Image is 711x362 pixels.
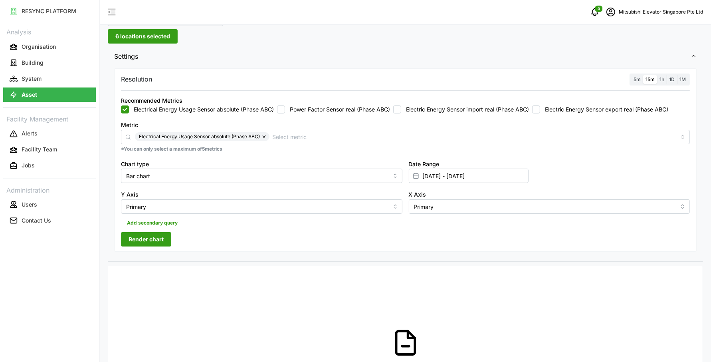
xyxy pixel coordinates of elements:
[121,199,402,214] input: Select Y axis
[22,145,57,153] p: Facility Team
[3,55,96,71] a: Building
[121,232,171,247] button: Render chart
[587,4,603,20] button: notifications
[121,146,690,153] p: *You can only select a maximum of 5 metrics
[3,158,96,174] a: Jobs
[3,72,96,86] button: System
[409,160,440,169] label: Date Range
[3,213,96,228] button: Contact Us
[3,88,96,102] button: Asset
[108,66,703,262] div: Settings
[22,201,37,209] p: Users
[22,59,44,67] p: Building
[646,76,655,82] span: 15m
[121,160,149,169] label: Chart type
[3,184,96,195] p: Administration
[22,43,56,51] p: Organisation
[3,142,96,158] a: Facility Team
[669,76,675,82] span: 1D
[285,105,390,113] label: Power Factor Sensor real (Phase ABC)
[121,217,184,229] button: Add secondary query
[108,29,178,44] button: 6 locations selected
[3,127,96,141] button: Alerts
[409,199,690,214] input: Select X axis
[3,197,96,213] a: Users
[3,26,96,37] p: Analysis
[129,105,274,113] label: Electrical Energy Usage Sensor absolute (Phase ABC)
[22,161,35,169] p: Jobs
[679,76,686,82] span: 1M
[121,96,182,105] div: Recommended Metrics
[22,129,38,137] p: Alerts
[598,6,600,12] span: 0
[619,8,703,16] p: Mitsubishi Elevator Singapore Pte Ltd
[540,105,668,113] label: Electric Energy Sensor export real (Phase ABC)
[121,121,138,129] label: Metric
[121,190,139,199] label: Y Axis
[3,159,96,173] button: Jobs
[3,56,96,70] button: Building
[3,87,96,103] a: Asset
[634,76,641,82] span: 5m
[22,7,76,15] p: RESYNC PLATFORM
[22,75,42,83] p: System
[3,4,96,18] button: RESYNC PLATFORM
[3,39,96,55] a: Organisation
[139,132,260,141] span: Electrical Energy Usage Sensor absolute (Phase ABC)
[121,74,152,84] p: Resolution
[115,30,170,43] span: 6 locations selected
[409,190,426,199] label: X Axis
[108,47,703,66] button: Settings
[3,3,96,19] a: RESYNC PLATFORM
[3,126,96,142] a: Alerts
[3,40,96,54] button: Organisation
[22,91,37,99] p: Asset
[273,132,676,141] input: Select metric
[603,4,619,20] button: schedule
[3,113,96,124] p: Facility Management
[409,169,529,183] input: Select date range
[129,233,164,246] span: Render chart
[401,105,529,113] label: Electric Energy Sensor import real (Phase ABC)
[3,213,96,229] a: Contact Us
[3,197,96,212] button: Users
[3,143,96,157] button: Facility Team
[114,47,691,66] span: Settings
[660,76,664,82] span: 1h
[127,217,178,229] span: Add secondary query
[3,71,96,87] a: System
[121,169,402,183] input: Select chart type
[22,217,51,225] p: Contact Us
